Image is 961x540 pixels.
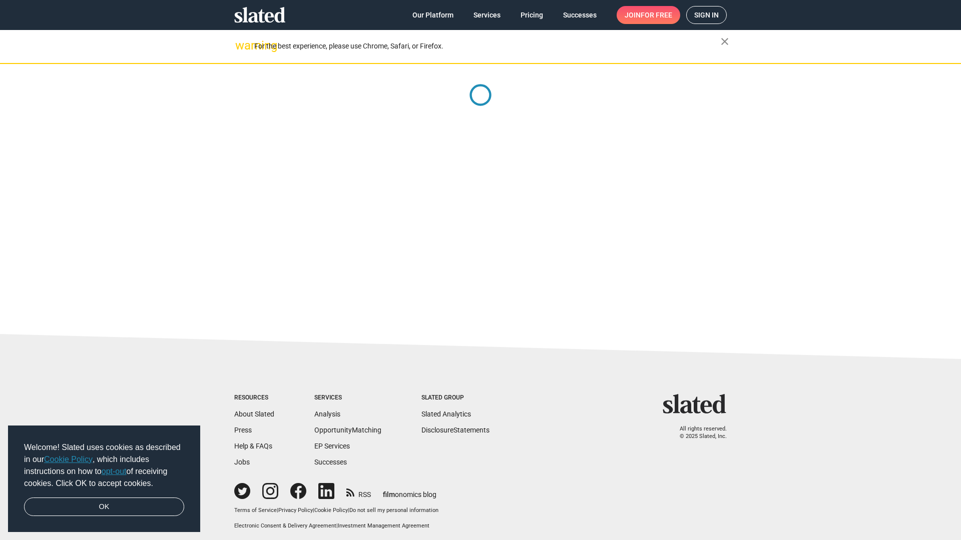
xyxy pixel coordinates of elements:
[513,6,551,24] a: Pricing
[234,458,250,466] a: Jobs
[234,442,272,450] a: Help & FAQs
[314,426,381,434] a: OpportunityMatching
[278,507,313,513] a: Privacy Policy
[8,425,200,532] div: cookieconsent
[719,35,731,47] mat-icon: close
[686,6,727,24] a: Sign in
[234,522,336,529] a: Electronic Consent & Delivery Agreement
[625,6,672,24] span: Join
[102,467,127,475] a: opt-out
[421,410,471,418] a: Slated Analytics
[24,441,184,489] span: Welcome! Slated uses cookies as described in our , which includes instructions on how to of recei...
[338,522,429,529] a: Investment Management Agreement
[336,522,338,529] span: |
[313,507,314,513] span: |
[473,6,501,24] span: Services
[383,482,436,499] a: filmonomics blog
[404,6,461,24] a: Our Platform
[694,6,719,23] span: Sign in
[465,6,509,24] a: Services
[234,507,277,513] a: Terms of Service
[383,490,395,498] span: film
[617,6,680,24] a: Joinfor free
[234,410,274,418] a: About Slated
[277,507,278,513] span: |
[314,507,348,513] a: Cookie Policy
[412,6,453,24] span: Our Platform
[314,442,350,450] a: EP Services
[346,484,371,499] a: RSS
[314,458,347,466] a: Successes
[641,6,672,24] span: for free
[348,507,349,513] span: |
[563,6,597,24] span: Successes
[234,394,274,402] div: Resources
[669,425,727,440] p: All rights reserved. © 2025 Slated, Inc.
[235,39,247,51] mat-icon: warning
[555,6,605,24] a: Successes
[521,6,543,24] span: Pricing
[421,394,490,402] div: Slated Group
[234,426,252,434] a: Press
[314,410,340,418] a: Analysis
[421,426,490,434] a: DisclosureStatements
[44,455,93,463] a: Cookie Policy
[349,507,438,514] button: Do not sell my personal information
[314,394,381,402] div: Services
[254,39,721,53] div: For the best experience, please use Chrome, Safari, or Firefox.
[24,497,184,516] a: dismiss cookie message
